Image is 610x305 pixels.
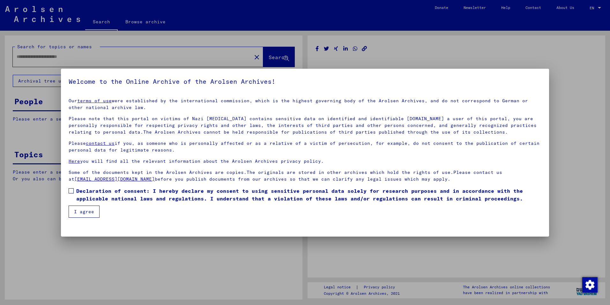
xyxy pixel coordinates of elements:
[74,176,155,182] a: [EMAIL_ADDRESS][DOMAIN_NAME]
[69,140,541,153] p: Please if you, as someone who is personally affected or as a relative of a victim of persecution,...
[69,158,80,164] a: Here
[69,98,541,111] p: Our were established by the international commission, which is the highest governing body of the ...
[86,140,115,146] a: contact us
[69,206,100,218] button: I agree
[69,115,541,136] p: Please note that this portal on victims of Nazi [MEDICAL_DATA] contains sensitive data on identif...
[77,98,112,104] a: terms of use
[69,158,541,165] p: you will find all the relevant information about the Arolsen Archives privacy policy.
[69,76,541,87] h5: Welcome to the Online Archive of the Arolsen Archives!
[69,169,541,183] p: Some of the documents kept in the Arolsen Archives are copies.The originals are stored in other a...
[582,277,598,293] img: Change consent
[76,187,541,202] span: Declaration of consent: I hereby declare my consent to using sensitive personal data solely for r...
